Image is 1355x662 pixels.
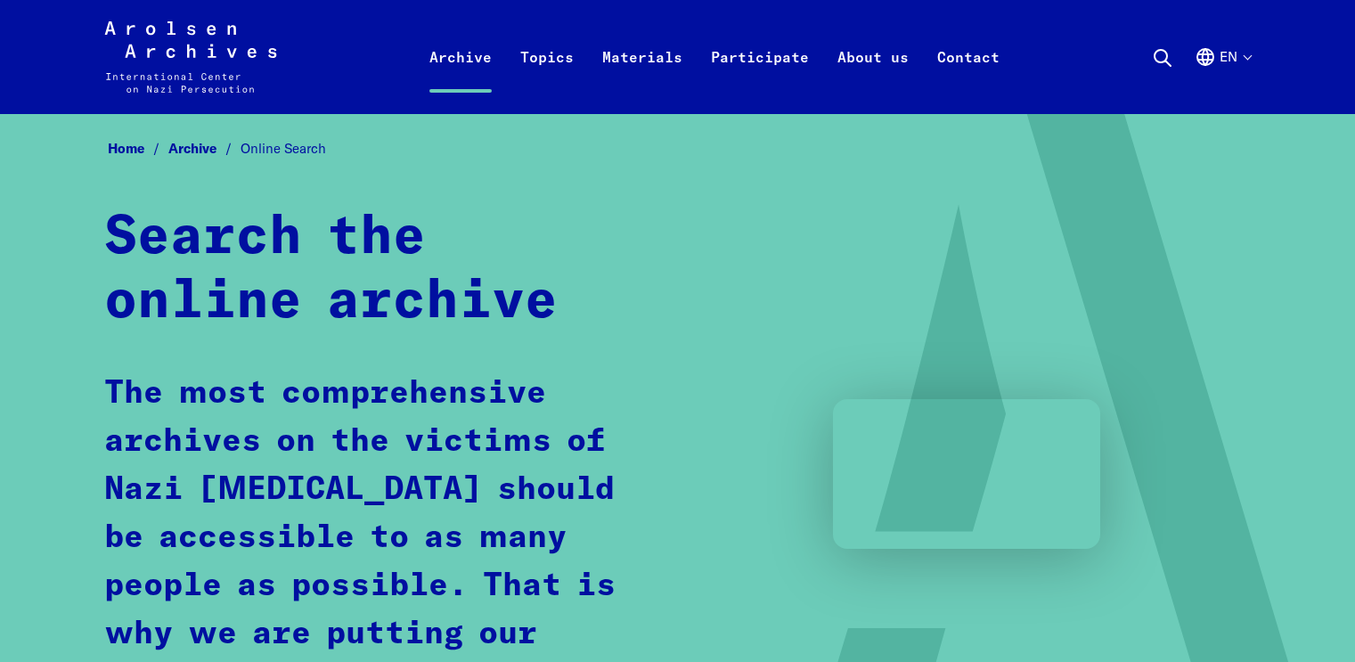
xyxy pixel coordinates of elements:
a: Participate [697,43,823,114]
strong: Search the online archive [104,211,558,329]
a: Archive [168,140,241,157]
a: Home [108,140,168,157]
a: About us [823,43,923,114]
button: English, language selection [1195,46,1251,110]
a: Contact [923,43,1014,114]
a: Archive [415,43,506,114]
a: Materials [588,43,697,114]
nav: Breadcrumb [104,135,1252,163]
span: Online Search [241,140,326,157]
nav: Primary [415,21,1014,93]
a: Topics [506,43,588,114]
